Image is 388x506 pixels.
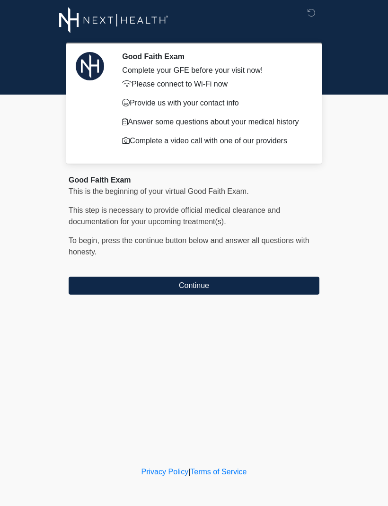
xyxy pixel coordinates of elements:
[76,52,104,80] img: Agent Avatar
[69,206,280,226] span: This step is necessary to provide official medical clearance and documentation for your upcoming ...
[190,468,247,476] a: Terms of Service
[122,97,305,109] p: Provide us with your contact info
[69,277,319,295] button: Continue
[122,116,305,128] p: Answer some questions about your medical history
[122,79,305,90] p: Please connect to Wi-Fi now
[122,52,305,61] h2: Good Faith Exam
[141,468,189,476] a: Privacy Policy
[69,236,309,256] span: To begin, ﻿﻿﻿﻿﻿﻿press the continue button below and answer all questions with honesty.
[59,7,168,33] img: Next-Health Logo
[188,468,190,476] a: |
[69,174,319,186] div: Good Faith Exam
[122,65,305,76] div: Complete your GFE before your visit now!
[69,187,249,195] span: This is the beginning of your virtual Good Faith Exam.
[122,135,305,147] p: Complete a video call with one of our providers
